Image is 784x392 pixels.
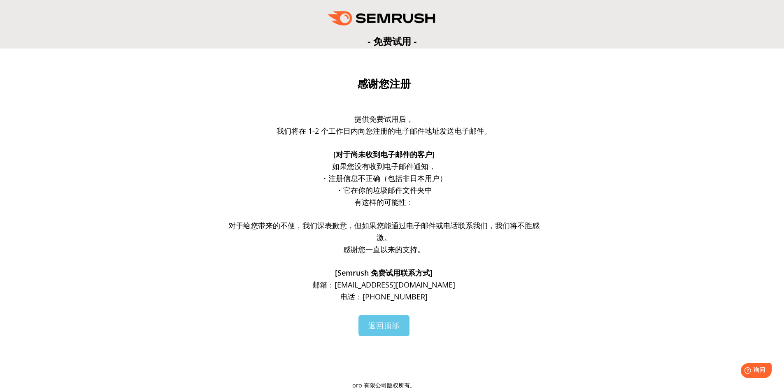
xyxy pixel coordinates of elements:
[711,360,775,383] iframe: 帮助小部件启动器
[354,197,414,207] font: 有这样的可能性：
[332,161,436,171] font: 如果您没有收到电子邮件通知，
[352,381,416,389] font: oro 有限公司版权所有。
[340,292,428,302] font: 电话：[PHONE_NUMBER]
[333,149,435,159] font: [对于尚未收到电子邮件的客户]
[368,320,400,330] font: 返回顶部
[357,78,411,90] font: 感谢您注册
[368,35,417,48] font: - 免费试用 -
[312,280,335,290] font: 邮箱：
[335,268,433,278] font: [Semrush 免费试用联系方式]
[335,280,455,290] font: [EMAIL_ADDRESS][DOMAIN_NAME]
[354,114,414,124] font: 提供免费试用后，
[358,315,409,336] a: 返回顶部
[228,220,540,242] font: 对于给您带来的不便，我们深表歉意，但如果您能通过电子邮件或电话联系我们，我们将不胜感激。
[277,126,491,136] font: 我们将在 1-2 个工作日内向您注册的电子邮件地址发送电子邮件。
[343,244,425,254] font: 感谢您一直以来的支持。
[336,185,432,195] font: ・它在你的垃圾邮件文件夹中
[321,173,447,183] font: ・注册信息不正确（包括非日本用户）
